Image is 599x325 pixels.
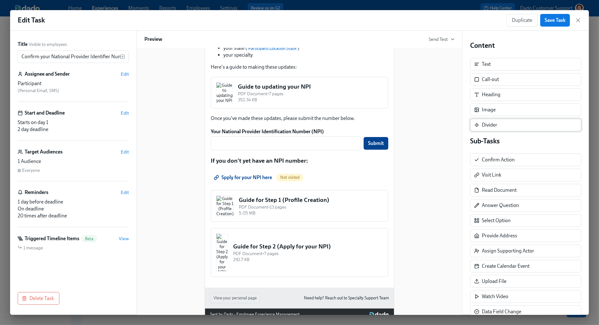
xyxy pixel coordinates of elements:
div: Create Calendar Event [482,263,529,270]
button: Save Task [540,14,570,27]
h4: Sub-Tasks [470,136,581,146]
div: If you don't yet have an NPI number: [210,156,389,166]
div: Image [470,103,581,116]
div: Assign Supporting Actor [482,247,534,254]
div: Data Field Change [470,305,581,318]
div: Sent by Dado - Employee Experience Management [210,311,299,318]
h1: Edit Task [18,16,45,25]
div: Heading [482,91,500,98]
div: Provide Address [482,232,517,239]
div: Guide for Step 1 (Profile Creation)Guide for Step 1 (Profile Creation)PDF Document•13 pages5.05 MB [210,190,389,222]
div: RemindersEdit1 day before deadlineOn deadline20 times after deadline [18,189,129,227]
span: 2 day deadline [18,126,48,132]
div: 1 day before deadline [18,198,129,205]
div: Once you've made these updates, please submit the number below. [210,114,389,122]
div: Starts on day 1 [18,119,129,126]
div: Guide for Step 2 (Apply for your NPI)Guide for Step 2 (Apply for your NPI)PDF Document•7 pages292... [210,228,389,278]
div: Select Option [470,214,581,227]
div: Heading [470,88,581,101]
div: Guide to updating your NPIGuide to updating your NPIPDF Document•7 pages352.34 KB [210,76,389,109]
div: Provide Address [470,229,581,242]
a: Need help? Reach out to Specialty Support Team [304,295,389,302]
div: Upload File [470,275,581,288]
div: Everyone [22,167,40,173]
div: Spply for your NPI hereNot visited [210,171,389,184]
span: Duplicate [512,17,532,23]
h4: Content [470,41,581,50]
div: Text [470,58,581,71]
div: Assign Supporting Actor [470,245,581,257]
div: Watch Video [482,293,508,300]
img: Dado [370,312,389,317]
div: Answer Question [482,202,519,209]
span: Delete Task [23,295,54,302]
svg: Insert text variable [120,54,125,59]
div: Divider [482,122,497,128]
h6: Reminders [25,189,48,196]
div: Read Document [482,187,517,194]
span: Beta [81,236,97,241]
div: Select Option [482,217,511,224]
span: View your personal page [214,295,257,301]
div: Your National Provider Identification Number (NPI)Submit [210,128,389,151]
div: Visit Link [470,169,581,181]
div: 20 times after deadline [18,212,129,219]
h6: Triggered Timeline Items [25,235,79,242]
h6: Assignee and Sender [25,71,70,78]
div: Triggered Timeline ItemsBetaView1 message [18,235,129,251]
div: Target AudiencesEdit1 AudienceEveryone [18,148,129,181]
span: 1 message [23,245,43,251]
div: Read Document [470,184,581,197]
h6: Preview [144,36,162,43]
div: Data Field Change [482,308,521,315]
div: Start and DeadlineEditStarts on day 12 day deadline [18,109,129,141]
span: ( Personal Email, SMS ) [18,88,59,93]
div: 1 Audience [18,158,129,165]
div: Create Calendar Event [470,260,581,272]
h6: Target Audiences [25,148,63,155]
button: View [119,235,129,242]
div: Image [482,106,496,113]
button: Edit [121,110,129,116]
span: Visible to employees [29,41,67,47]
div: Confirm Action [482,156,515,163]
button: Edit [121,149,129,155]
label: Title [18,41,27,48]
div: Please ensure that your NPI number has been updated with your state (Participant:Location State) ... [210,32,389,71]
div: On deadline [18,205,129,212]
span: Save Task [545,17,566,23]
div: Text [482,61,491,68]
button: Send Test [429,36,455,42]
div: Participant [18,80,129,87]
button: Edit [121,71,129,77]
div: Call-out [470,73,581,86]
button: Delete Task [18,292,59,305]
button: Edit [121,189,129,196]
button: Duplicate [506,14,538,27]
h6: Start and Deadline [25,109,65,116]
button: View your personal page [210,293,260,303]
div: Divider [470,119,581,131]
div: Confirm Action [470,153,581,166]
div: Visit Link [482,172,501,178]
div: Call-out [482,76,499,83]
div: Upload File [482,278,506,285]
div: Assignee and SenderEditParticipant (Personal Email, SMS) [18,71,129,102]
div: Answer Question [470,199,581,212]
div: Watch Video [470,290,581,303]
